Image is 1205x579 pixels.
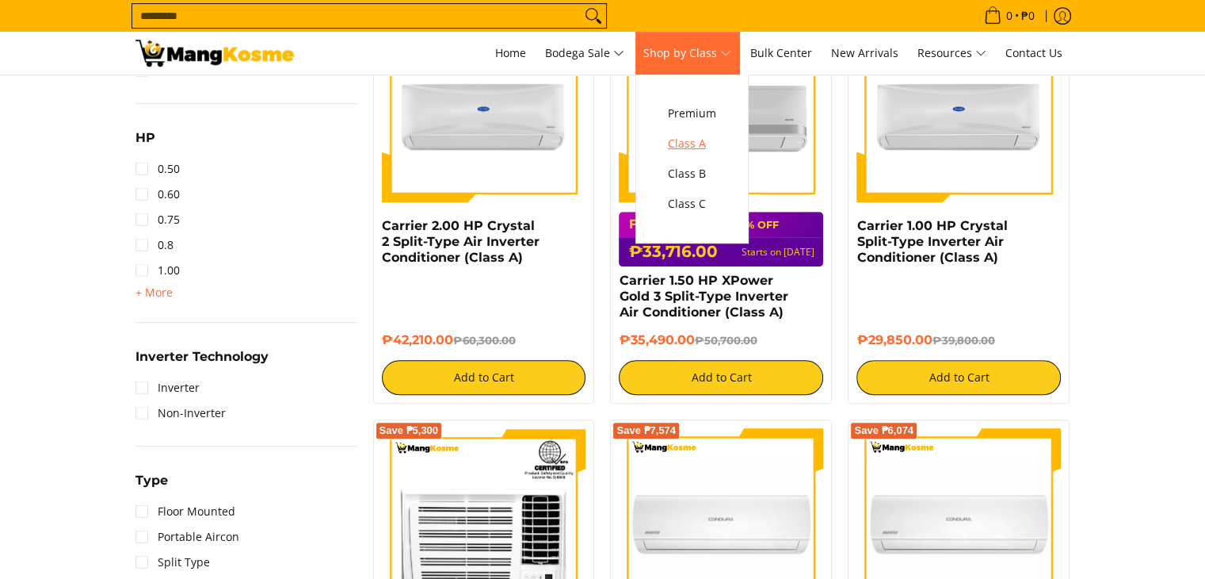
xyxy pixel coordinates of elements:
[619,332,823,348] h6: ₱35,490.00
[545,44,624,63] span: Bodega Sale
[616,426,676,435] span: Save ₱7,574
[135,550,210,575] a: Split Type
[917,44,986,63] span: Resources
[581,4,606,28] button: Search
[1005,45,1062,60] span: Contact Us
[135,258,180,283] a: 1.00
[135,351,269,363] span: Inverter Technology
[537,32,632,75] a: Bodega Sale
[135,499,235,524] a: Floor Mounted
[619,360,823,395] button: Add to Cart
[135,524,239,550] a: Portable Aircon
[453,334,516,347] del: ₱60,300.00
[742,32,820,75] a: Bulk Center
[668,194,716,214] span: Class C
[379,426,439,435] span: Save ₱5,300
[135,351,269,375] summary: Open
[909,32,994,75] a: Resources
[831,45,898,60] span: New Arrivals
[135,401,226,426] a: Non-Inverter
[135,232,174,258] a: 0.8
[135,474,168,487] span: Type
[382,332,586,348] h6: ₱42,210.00
[643,44,731,63] span: Shop by Class
[856,332,1061,348] h6: ₱29,850.00
[668,104,716,124] span: Premium
[660,128,724,159] a: Class A
[660,189,724,219] a: Class C
[823,32,906,75] a: New Arrivals
[1019,10,1037,21] span: ₱0
[660,159,724,189] a: Class B
[495,45,526,60] span: Home
[668,134,716,154] span: Class A
[1004,10,1015,21] span: 0
[135,182,180,207] a: 0.60
[660,98,724,128] a: Premium
[694,334,757,347] del: ₱50,700.00
[135,286,173,299] span: + More
[135,207,180,232] a: 0.75
[135,132,155,156] summary: Open
[135,40,294,67] img: Bodega Sale Aircon l Mang Kosme: Home Appliances Warehouse Sale
[310,32,1070,75] nav: Main Menu
[854,426,913,435] span: Save ₱6,074
[135,283,173,302] summary: Open
[382,218,540,265] a: Carrier 2.00 HP Crystal 2 Split-Type Air Inverter Conditioner (Class A)
[856,218,1007,265] a: Carrier 1.00 HP Crystal Split-Type Inverter Air Conditioner (Class A)
[856,360,1061,395] button: Add to Cart
[382,360,586,395] button: Add to Cart
[979,7,1039,25] span: •
[635,32,739,75] a: Shop by Class
[135,375,200,401] a: Inverter
[135,132,155,144] span: HP
[750,45,812,60] span: Bulk Center
[668,164,716,184] span: Class B
[932,334,994,347] del: ₱39,800.00
[997,32,1070,75] a: Contact Us
[135,474,168,499] summary: Open
[135,156,180,182] a: 0.50
[619,273,787,320] a: Carrier 1.50 HP XPower Gold 3 Split-Type Inverter Air Conditioner (Class A)
[487,32,534,75] a: Home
